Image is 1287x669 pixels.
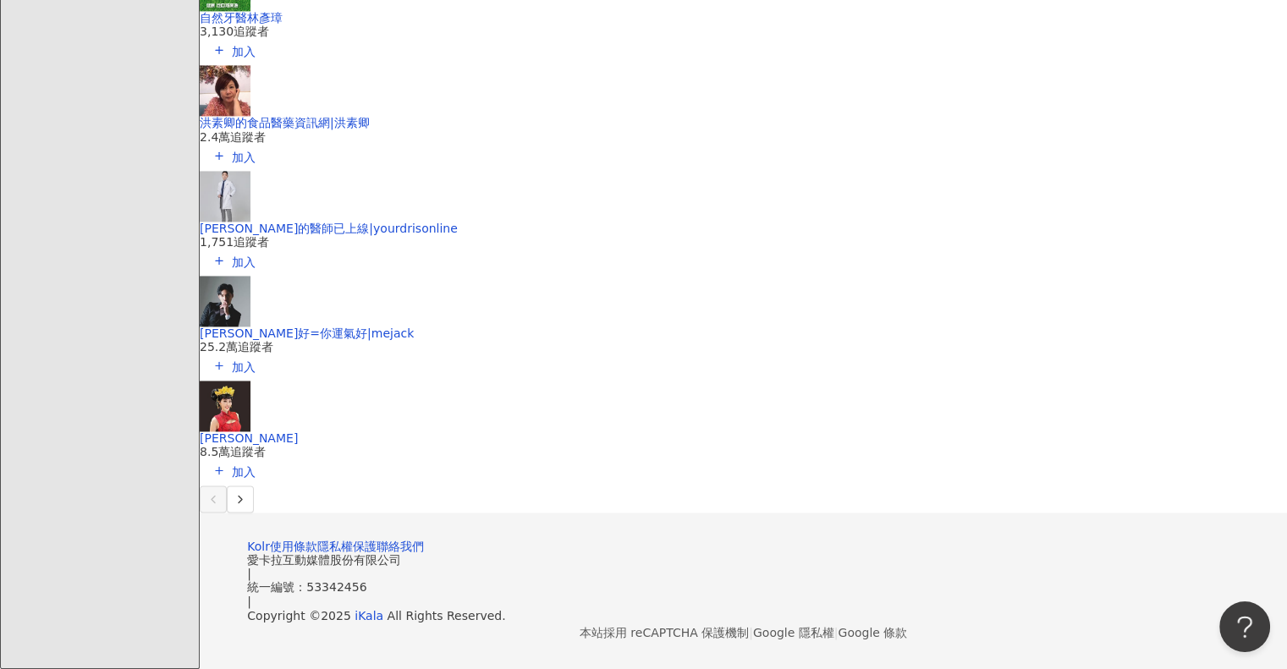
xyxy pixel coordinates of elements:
[247,540,270,553] a: Kolr
[200,340,1287,354] div: 25.2萬追蹤者
[232,250,256,277] span: 加入
[838,625,907,639] a: Google 條款
[200,445,1287,458] div: 8.5萬追蹤者
[200,276,1287,326] a: KOL Avatar
[200,130,1287,144] div: 2.4萬追蹤者
[200,249,269,276] button: 加入
[749,625,753,639] span: |
[200,25,1287,38] div: 3,130追蹤者
[200,144,269,171] button: 加入
[317,540,377,553] a: 隱私權保護
[200,222,458,235] a: [PERSON_NAME]的醫師已上線|yourdrisonline
[232,354,256,381] span: 加入
[200,65,1287,116] a: KOL Avatar
[200,276,250,326] img: KOL Avatar
[200,381,1287,431] a: KOL Avatar
[200,326,414,340] a: [PERSON_NAME]好=你運氣好|mejack
[232,459,256,486] span: 加入
[200,354,269,381] button: 加入
[753,625,834,639] a: Google 隱私權
[1219,601,1270,652] iframe: Help Scout Beacon - Open
[200,235,1287,249] div: 1,751追蹤者
[270,540,317,553] a: 使用條款
[200,171,250,222] img: KOL Avatar
[247,553,1240,567] div: 愛卡拉互動媒體股份有限公司
[232,39,256,66] span: 加入
[200,171,1287,222] a: KOL Avatar
[247,580,1240,594] div: 統一編號：53342456
[355,608,383,622] a: iKala
[200,381,250,431] img: KOL Avatar
[200,38,269,65] button: 加入
[247,595,251,608] span: |
[200,65,250,116] img: KOL Avatar
[377,540,424,553] a: 聯絡我們
[247,608,1240,622] div: Copyright © 2025 All Rights Reserved.
[200,11,283,25] a: 自然牙醫林彥璋
[200,116,370,129] a: 洪素卿的食品醫藥資訊網|洪素卿
[200,458,269,485] button: 加入
[247,567,251,580] span: |
[580,622,907,642] span: 本站採用 reCAPTCHA 保護機制
[200,431,298,445] a: [PERSON_NAME]
[232,145,256,172] span: 加入
[834,625,839,639] span: |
